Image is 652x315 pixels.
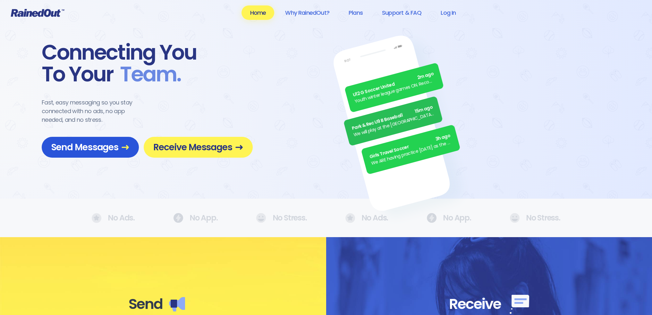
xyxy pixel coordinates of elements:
[256,213,266,223] img: No Ads.
[256,213,307,223] div: No Stress.
[129,295,197,313] div: Send
[144,137,253,158] a: Receive Messages
[153,142,243,153] span: Receive Messages
[345,213,388,223] div: No Ads.
[340,5,371,20] a: Plans
[510,213,560,223] div: No Stress.
[42,137,139,158] a: Send Messages
[510,213,520,223] img: No Ads.
[173,213,218,223] div: No App.
[449,295,529,314] div: Receive
[173,213,183,223] img: No Ads.
[354,77,436,105] div: Youth winter league games ON. Recommend running shoes/sneakers for players as option for footwear.
[414,104,433,115] span: 15m ago
[241,5,274,20] a: Home
[352,70,435,99] div: U12 G Soccer United
[42,42,253,85] div: Connecting You To Your
[353,110,435,138] div: We will play at the [GEOGRAPHIC_DATA]. Wear white, be at the field by 5pm.
[435,132,451,143] span: 3h ago
[169,297,185,311] img: Send messages
[92,213,135,223] div: No Ads.
[427,213,436,223] img: No Ads.
[92,213,101,223] img: No Ads.
[374,5,430,20] a: Support & FAQ
[369,132,451,161] div: Girls Travel Soccer
[417,70,435,81] span: 2m ago
[345,213,355,223] img: No Ads.
[42,98,144,124] div: Fast, easy messaging so you stay connected with no ads, no app needed, and no stress.
[427,213,471,223] div: No App.
[510,295,529,314] img: Receive messages
[114,63,181,85] span: Team .
[51,142,129,153] span: Send Messages
[277,5,338,20] a: Why RainedOut?
[370,139,453,167] div: We ARE having practice [DATE] as the sun is finally out.
[432,5,464,20] a: Log In
[351,104,434,132] div: Park & Rec U9 B Baseball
